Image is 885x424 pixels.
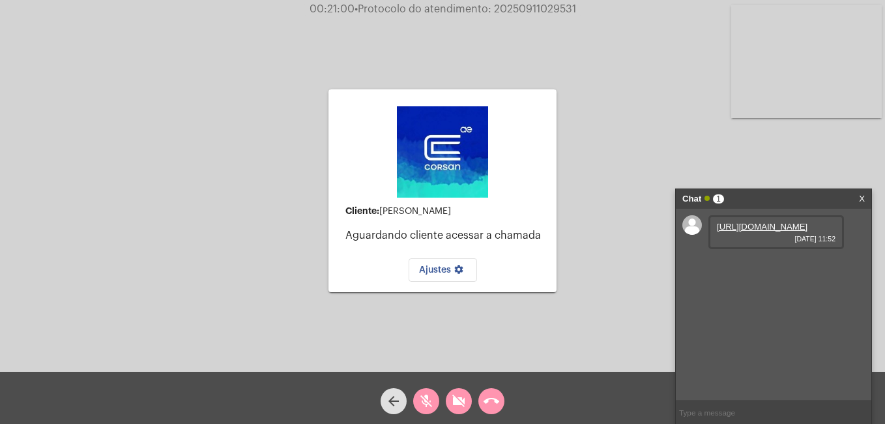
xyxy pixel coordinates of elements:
mat-icon: call_end [484,393,499,409]
button: Ajustes [409,258,477,282]
input: Type a message [676,401,871,424]
span: 1 [713,194,724,204]
a: X [859,189,865,209]
mat-icon: videocam_off [451,393,467,409]
span: 00:21:00 [310,4,355,14]
mat-icon: settings [451,264,467,280]
span: Online [704,196,710,201]
strong: Cliente: [345,206,379,215]
div: [PERSON_NAME] [345,206,546,217]
img: d4669ae0-8c07-2337-4f67-34b0df7f5ae4.jpeg [397,106,488,198]
span: Protocolo do atendimento: 20250911029531 [355,4,576,14]
span: [DATE] 11:52 [717,235,835,243]
mat-icon: arrow_back [386,393,401,409]
a: [URL][DOMAIN_NAME] [717,222,807,232]
strong: Chat [682,189,701,209]
span: • [355,4,358,14]
span: Ajustes [419,265,467,275]
mat-icon: mic_off [418,393,434,409]
p: Aguardando cliente acessar a chamada [345,230,546,241]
